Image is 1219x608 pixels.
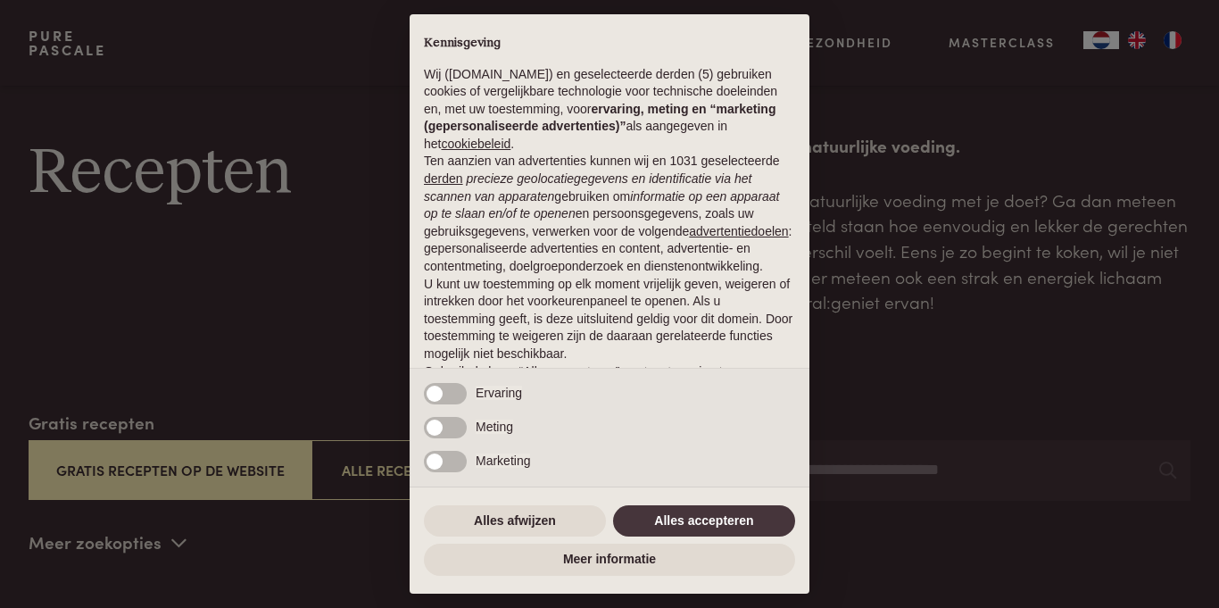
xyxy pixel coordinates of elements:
p: Ten aanzien van advertenties kunnen wij en 1031 geselecteerde gebruiken om en persoonsgegevens, z... [424,153,795,275]
button: Meer informatie [424,544,795,576]
button: derden [424,171,463,188]
em: informatie op een apparaat op te slaan en/of te openen [424,189,780,221]
p: U kunt uw toestemming op elk moment vrijelijk geven, weigeren of intrekken door het voorkeurenpan... [424,276,795,363]
p: Gebruik de knop “Alles accepteren” om toestemming te geven. Gebruik de knop “Alles afwijzen” om d... [424,363,795,416]
em: precieze geolocatiegegevens en identificatie via het scannen van apparaten [424,171,751,204]
button: Alles afwijzen [424,505,606,537]
p: Wij ([DOMAIN_NAME]) en geselecteerde derden (5) gebruiken cookies of vergelijkbare technologie vo... [424,66,795,154]
span: Ervaring [476,386,522,400]
strong: ervaring, meting en “marketing (gepersonaliseerde advertenties)” [424,102,775,134]
span: Meting [476,420,513,434]
h2: Kennisgeving [424,36,795,52]
span: Marketing [476,454,530,468]
button: Alles accepteren [613,505,795,537]
a: cookiebeleid [441,137,510,151]
button: advertentiedoelen [689,223,788,241]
